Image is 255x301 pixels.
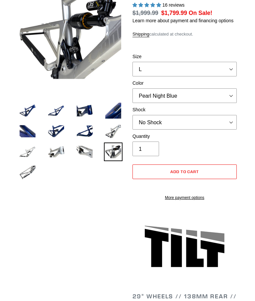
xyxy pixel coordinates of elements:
[170,169,199,174] span: Add to cart
[18,122,37,141] img: Load image into Gallery viewer, TILT - Frameset
[189,9,212,17] span: On Sale!
[47,143,65,161] img: Load image into Gallery viewer, TILT - Frameset
[132,53,237,60] label: Size
[75,101,94,120] img: Load image into Gallery viewer, TILT - Frameset
[132,195,237,201] a: More payment options
[18,143,37,161] img: Load image into Gallery viewer, TILT - Frameset
[132,133,237,140] label: Quantity
[132,2,162,8] span: 5.00 stars
[162,2,185,8] span: 16 reviews
[132,31,237,38] div: calculated at checkout.
[75,143,94,161] img: Load image into Gallery viewer, TILT - Frameset
[132,106,237,113] label: Shock
[47,101,65,120] img: Load image into Gallery viewer, TILT - Frameset
[132,80,237,87] label: Color
[104,143,123,161] img: Load image into Gallery viewer, TILT - Frameset
[132,10,158,16] s: $1,999.99
[161,10,187,16] span: $1,799.99
[104,122,123,141] img: Load image into Gallery viewer, TILT - Frameset
[18,101,37,120] img: Load image into Gallery viewer, TILT - Frameset
[75,122,94,141] img: Load image into Gallery viewer, TILT - Frameset
[132,32,149,37] a: Shipping
[18,163,37,182] img: Load image into Gallery viewer, TILT - Frameset
[47,122,65,141] img: Load image into Gallery viewer, TILT - Frameset
[132,164,237,179] button: Add to cart
[104,101,123,120] img: Load image into Gallery viewer, TILT - Frameset
[132,18,233,23] a: Learn more about payment and financing options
